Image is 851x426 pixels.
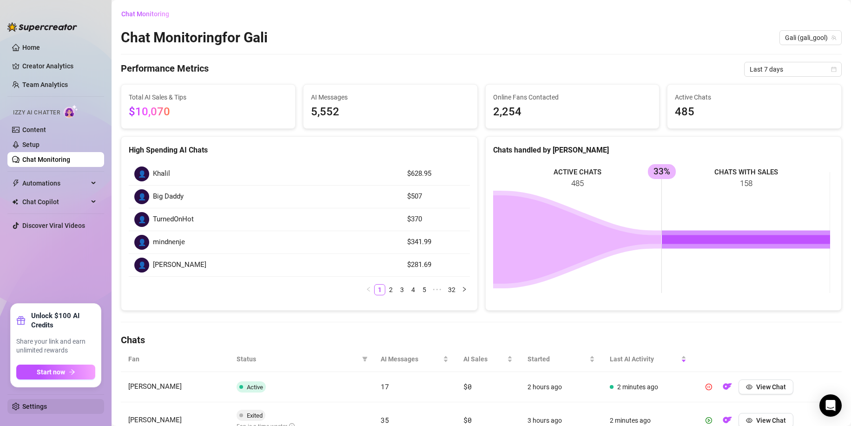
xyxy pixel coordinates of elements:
article: $628.95 [407,168,464,180]
span: ••• [430,284,445,295]
span: Active Chats [675,92,834,102]
li: 32 [445,284,459,295]
li: 2 [385,284,396,295]
button: Chat Monitoring [121,7,177,21]
span: $0 [463,415,471,425]
div: High Spending AI Chats [129,144,470,156]
span: Big Daddy [153,191,184,202]
span: team [831,35,837,40]
span: Khalil [153,168,170,180]
span: Automations [22,176,88,191]
a: OF [720,385,735,393]
button: right [459,284,470,295]
span: gift [16,316,26,325]
span: $0 [463,382,471,391]
span: play-circle [706,417,712,424]
button: left [363,284,374,295]
span: eye [746,384,752,390]
span: eye [746,417,752,424]
span: thunderbolt [12,180,20,187]
th: AI Messages [373,346,456,372]
div: 👤 [134,258,149,273]
a: 3 [397,285,407,295]
span: 485 [675,103,834,121]
span: Last AI Activity [610,354,679,364]
div: 👤 [134,189,149,204]
span: 2,254 [493,103,652,121]
span: AI Sales [463,354,505,364]
span: 2 minutes ago [617,383,658,391]
span: Total AI Sales & Tips [129,92,288,102]
span: Share your link and earn unlimited rewards [16,337,95,355]
span: [PERSON_NAME] [128,416,182,424]
article: $507 [407,191,464,202]
h4: Chats [121,333,842,346]
a: Settings [22,403,47,410]
button: OF [720,379,735,394]
td: 2 hours ago [520,372,602,402]
div: Open Intercom Messenger [819,394,842,417]
span: Last 7 days [750,62,836,76]
li: Previous Page [363,284,374,295]
span: calendar [831,67,837,72]
li: Next 5 Pages [430,284,445,295]
span: View Chat [756,417,786,424]
th: Last AI Activity [602,346,694,372]
a: Home [22,44,40,51]
div: 👤 [134,166,149,181]
img: Chat Copilot [12,199,18,205]
a: Content [22,126,46,133]
span: Exited [247,412,263,419]
img: AI Chatter [64,105,78,118]
button: Start nowarrow-right [16,365,95,379]
img: OF [723,415,732,425]
article: $370 [407,214,464,225]
li: Next Page [459,284,470,295]
a: 1 [375,285,385,295]
article: $341.99 [407,237,464,248]
th: Started [520,346,602,372]
a: 5 [419,285,429,295]
a: 4 [408,285,418,295]
span: left [366,286,371,292]
span: Started [528,354,587,364]
span: [PERSON_NAME] [153,260,206,271]
span: Izzy AI Chatter [13,108,60,117]
li: 3 [396,284,408,295]
div: 👤 [134,235,149,250]
span: Status [237,354,358,364]
span: View Chat [756,383,786,391]
span: mindnenje [153,237,185,248]
span: 5,552 [311,103,470,121]
a: Chat Monitoring [22,156,70,163]
span: Online Fans Contacted [493,92,652,102]
div: 👤 [134,212,149,227]
a: Creator Analytics [22,59,97,73]
div: Chats handled by [PERSON_NAME] [493,144,834,156]
span: Chat Copilot [22,194,88,209]
a: Setup [22,141,40,148]
button: View Chat [739,379,793,394]
a: Team Analytics [22,81,68,88]
span: [PERSON_NAME] [128,382,182,391]
span: Start now [37,368,65,376]
a: Discover Viral Videos [22,222,85,229]
span: 35 [381,415,389,425]
span: filter [362,356,368,362]
a: 2 [386,285,396,295]
span: Gali (gali_gool) [785,31,836,45]
strong: Unlock $100 AI Credits [31,311,95,330]
span: TurnedOnHot [153,214,194,225]
a: 32 [445,285,458,295]
li: 1 [374,284,385,295]
li: 4 [408,284,419,295]
span: Active [247,384,263,391]
span: AI Messages [311,92,470,102]
article: $281.69 [407,260,464,271]
li: 5 [419,284,430,295]
span: 17 [381,382,389,391]
span: arrow-right [69,369,75,375]
span: filter [360,352,369,366]
th: AI Sales [456,346,520,372]
span: Chat Monitoring [121,10,169,18]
